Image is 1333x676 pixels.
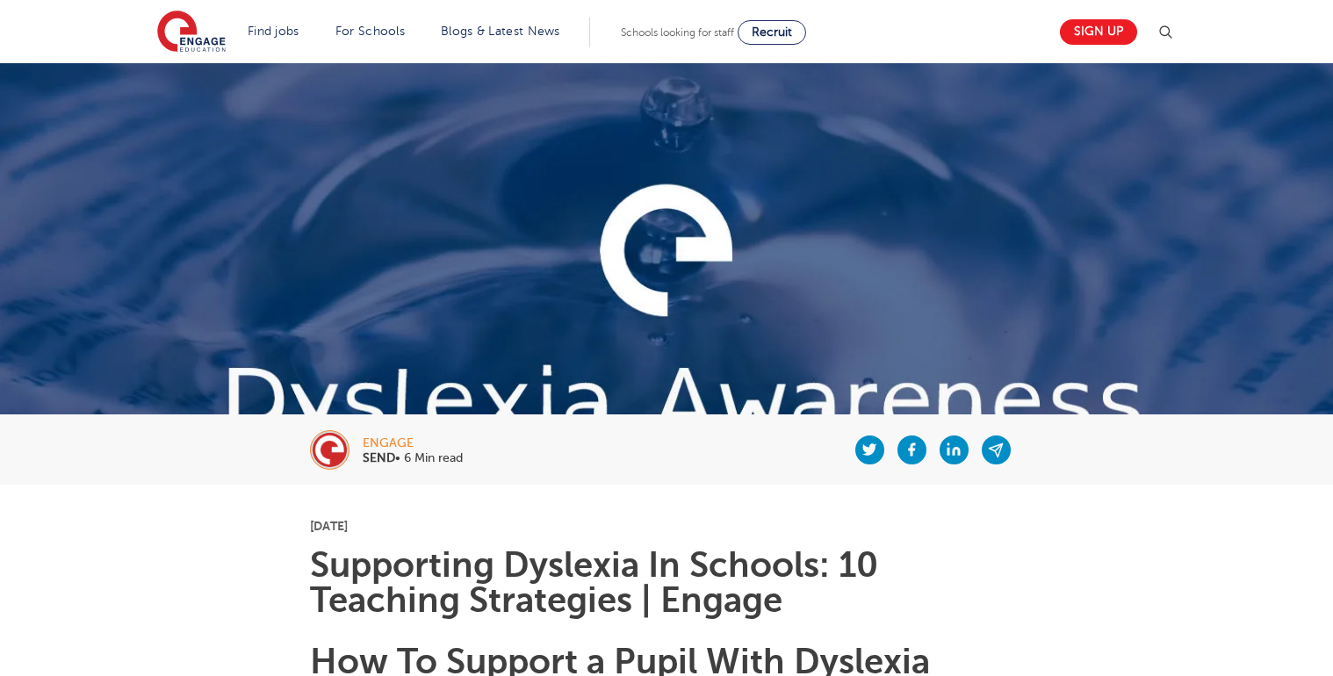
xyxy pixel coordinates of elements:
[1060,19,1137,45] a: Sign up
[157,11,226,54] img: Engage Education
[310,520,1024,532] p: [DATE]
[363,437,463,449] div: engage
[363,451,395,464] b: SEND
[441,25,560,38] a: Blogs & Latest News
[335,25,405,38] a: For Schools
[248,25,299,38] a: Find jobs
[621,26,734,39] span: Schools looking for staff
[363,452,463,464] p: • 6 Min read
[752,25,792,39] span: Recruit
[738,20,806,45] a: Recruit
[310,548,1024,618] h1: Supporting Dyslexia In Schools: 10 Teaching Strategies | Engage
